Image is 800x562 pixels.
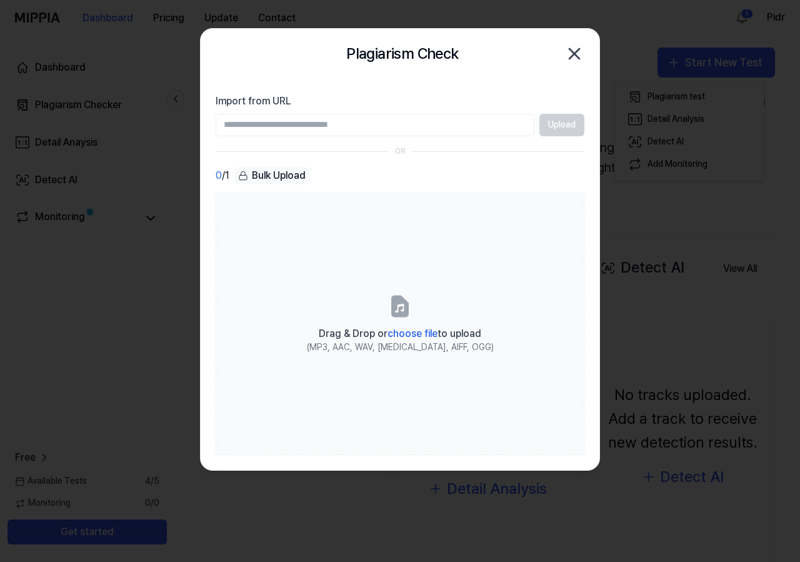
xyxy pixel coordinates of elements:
[395,146,406,157] div: OR
[307,341,494,354] div: (MP3, AAC, WAV, [MEDICAL_DATA], AIFF, OGG)
[216,168,222,183] span: 0
[234,167,309,185] button: Bulk Upload
[346,42,458,66] h2: Plagiarism Check
[216,167,229,185] div: / 1
[387,328,437,339] span: choose file
[319,328,481,339] span: Drag & Drop or to upload
[216,94,584,109] label: Import from URL
[234,167,309,184] div: Bulk Upload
